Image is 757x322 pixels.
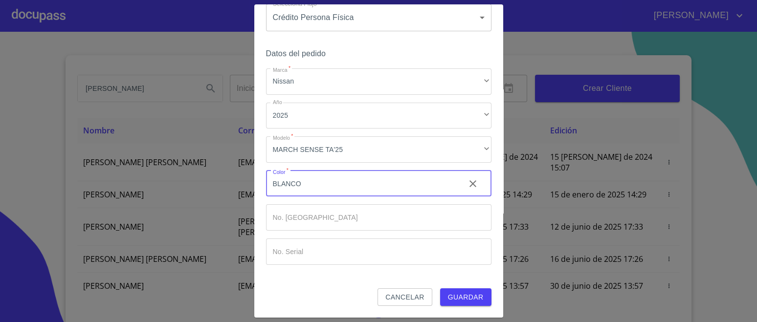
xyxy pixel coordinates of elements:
[448,291,484,303] span: Guardar
[266,68,491,95] div: Nissan
[266,103,491,129] div: 2025
[440,288,491,306] button: Guardar
[385,291,424,303] span: Cancelar
[266,47,491,61] h6: Datos del pedido
[266,136,491,163] div: MARCH SENSE TA'25
[461,172,485,195] button: clear input
[378,288,432,306] button: Cancelar
[266,4,491,31] div: Crédito Persona Física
